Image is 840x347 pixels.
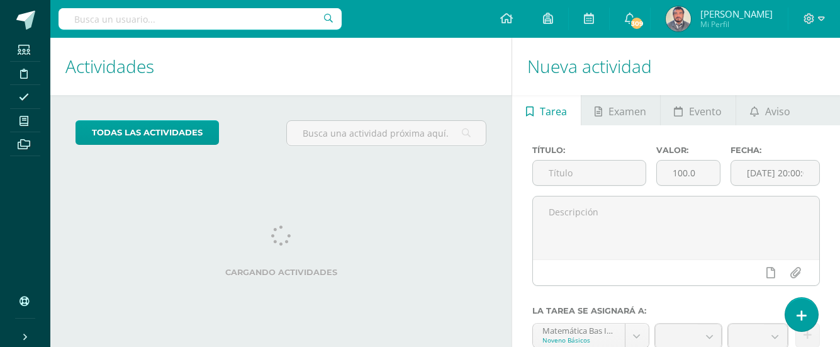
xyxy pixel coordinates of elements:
[765,96,790,127] span: Aviso
[656,145,720,155] label: Valor:
[287,121,486,145] input: Busca una actividad próxima aquí...
[689,96,722,127] span: Evento
[581,95,660,125] a: Examen
[700,8,773,20] span: [PERSON_NAME]
[542,336,615,344] div: Noveno Básicos
[512,95,580,125] a: Tarea
[76,120,219,145] a: todas las Actividades
[700,19,773,30] span: Mi Perfil
[76,268,486,277] label: Cargando actividades
[532,306,820,316] label: La tarea se asignará a:
[542,324,615,336] div: Matemática Bas III 'A'
[666,6,691,31] img: e99d45d6e0e55865ab0456bb17418cba.png
[532,145,646,155] label: Título:
[533,161,646,185] input: Título
[630,16,644,30] span: 309
[527,38,825,95] h1: Nueva actividad
[736,95,804,125] a: Aviso
[661,95,736,125] a: Evento
[608,96,646,127] span: Examen
[65,38,496,95] h1: Actividades
[731,161,819,185] input: Fecha de entrega
[657,161,720,185] input: Puntos máximos
[731,145,820,155] label: Fecha:
[59,8,342,30] input: Busca un usuario...
[540,96,567,127] span: Tarea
